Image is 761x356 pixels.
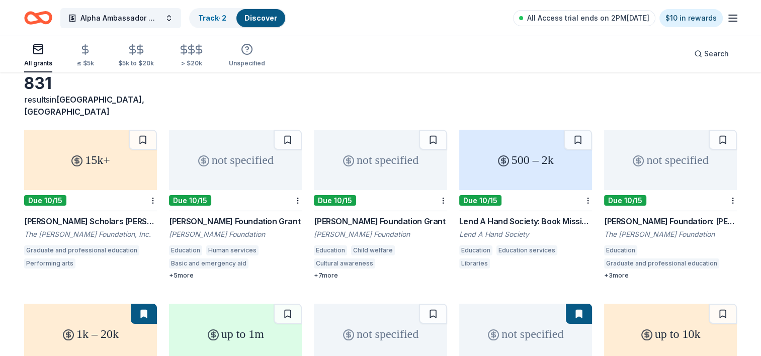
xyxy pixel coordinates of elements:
div: Human services [206,245,259,255]
div: not specified [169,130,302,190]
a: Track· 2 [198,14,226,22]
div: Education services [496,245,557,255]
button: Unspecified [229,39,265,72]
a: not specifiedDue 10/15[PERSON_NAME] Foundation: [PERSON_NAME]The [PERSON_NAME] FoundationEducatio... [604,130,737,280]
div: [PERSON_NAME] Foundation Grant [314,215,447,227]
div: Due 10/15 [459,195,501,206]
div: Lend A Hand Society [459,229,592,239]
a: Discover [244,14,277,22]
div: + 5 more [169,272,302,280]
div: [PERSON_NAME] Foundation [314,229,447,239]
div: + 3 more [604,272,737,280]
button: Search [686,44,737,64]
div: 15k+ [24,130,157,190]
div: Lend A Hand Society: Book Mission Grant [459,215,592,227]
div: ≤ $5k [76,59,94,67]
a: Home [24,6,52,30]
div: Education [314,245,347,255]
div: [PERSON_NAME] Foundation [169,229,302,239]
div: + 7 more [314,272,447,280]
div: Performing arts [24,258,75,269]
div: Due 10/15 [24,195,66,206]
div: not specified [604,130,737,190]
div: Due 10/15 [604,195,646,206]
div: Due 10/15 [314,195,356,206]
div: Graduate and professional education [24,245,139,255]
div: Cultural awareness [314,258,375,269]
div: Basic and emergency aid [169,258,248,269]
div: Education [169,245,202,255]
span: Alpha Ambassador Mentorship program [80,12,161,24]
button: Track· 2Discover [189,8,286,28]
div: [PERSON_NAME] Scholars [PERSON_NAME] [24,215,157,227]
a: 500 – 2kDue 10/15Lend A Hand Society: Book Mission GrantLend A Hand SocietyEducationEducation ser... [459,130,592,272]
div: results [24,94,157,118]
div: All grants [24,59,52,67]
div: Unspecified [229,59,265,67]
div: The [PERSON_NAME] Foundation, Inc. [24,229,157,239]
button: > $20k [178,40,205,72]
a: $10 in rewards [659,9,723,27]
a: not specifiedDue 10/15[PERSON_NAME] Foundation Grant[PERSON_NAME] FoundationEducationHuman servic... [169,130,302,280]
div: 500 – 2k [459,130,592,190]
span: in [24,95,144,117]
button: $5k to $20k [118,40,154,72]
button: Alpha Ambassador Mentorship program [60,8,181,28]
a: All Access trial ends on 2PM[DATE] [513,10,655,26]
span: [GEOGRAPHIC_DATA], [GEOGRAPHIC_DATA] [24,95,144,117]
button: ≤ $5k [76,40,94,72]
a: not specifiedDue 10/15[PERSON_NAME] Foundation Grant[PERSON_NAME] FoundationEducationChild welfar... [314,130,447,280]
div: [PERSON_NAME] Foundation Grant [169,215,302,227]
div: $5k to $20k [118,59,154,67]
div: > $20k [178,59,205,67]
span: All Access trial ends on 2PM[DATE] [527,12,649,24]
div: not specified [314,130,447,190]
div: Education [604,245,637,255]
div: Graduate and professional education [604,258,719,269]
div: Child welfare [351,245,395,255]
div: Libraries [459,258,490,269]
span: Search [704,48,729,60]
button: All grants [24,39,52,72]
div: 831 [24,73,157,94]
a: 15k+Due 10/15[PERSON_NAME] Scholars [PERSON_NAME]The [PERSON_NAME] Foundation, Inc.Graduate and p... [24,130,157,272]
div: Education [459,245,492,255]
div: Due 10/15 [169,195,211,206]
div: [PERSON_NAME] Foundation: [PERSON_NAME] [604,215,737,227]
div: The [PERSON_NAME] Foundation [604,229,737,239]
